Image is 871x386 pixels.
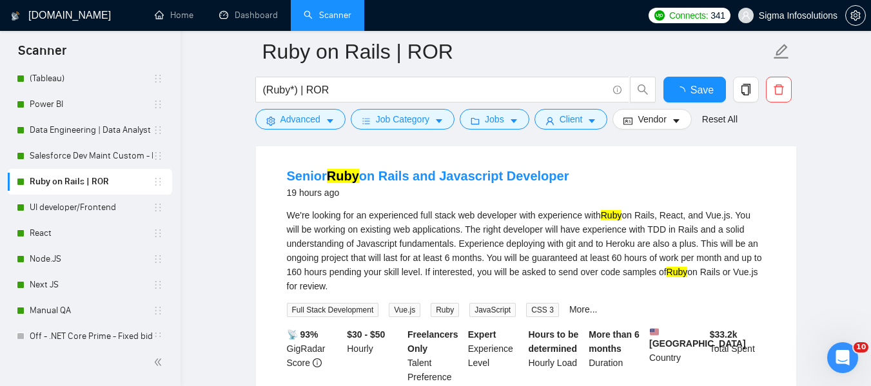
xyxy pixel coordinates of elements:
div: Duration [586,327,647,384]
span: Save [690,82,714,98]
div: 19 hours ago [287,185,569,200]
a: More... [569,304,598,314]
span: caret-down [587,116,596,126]
b: More than 6 months [589,329,640,354]
span: info-circle [613,86,621,94]
span: caret-down [435,116,444,126]
span: Jobs [485,112,504,126]
span: holder [153,151,163,161]
a: searchScanner [304,10,351,21]
span: 10 [854,342,868,352]
span: setting [846,10,865,21]
button: userClientcaret-down [534,109,608,130]
span: Connects: [669,8,708,23]
a: Ruby on Rails | ROR [30,169,153,195]
button: search [630,77,656,102]
a: Reset All [702,112,738,126]
b: 📡 93% [287,329,318,340]
button: delete [766,77,792,102]
span: caret-down [326,116,335,126]
iframe: Intercom live chat [827,342,858,373]
img: logo [11,6,20,26]
span: caret-down [672,116,681,126]
div: Experience Level [465,327,526,384]
b: $ 33.2k [710,329,738,340]
span: copy [734,84,758,95]
span: double-left [153,356,166,369]
mark: Ruby [601,210,622,220]
button: idcardVendorcaret-down [612,109,691,130]
span: holder [153,305,163,316]
span: holder [153,254,163,264]
li: Ruby on Rails | ROR [8,169,172,195]
div: Hourly Load [526,327,587,384]
a: setting [845,10,866,21]
a: UI developer/Frontend [30,195,153,220]
span: Vendor [638,112,666,126]
b: Hours to be determined [529,329,579,354]
div: Talent Preference [405,327,465,384]
a: Data Engineering | Data Analyst [30,117,153,143]
li: Power BI [8,92,172,117]
a: dashboardDashboard [219,10,278,21]
span: idcard [623,116,632,126]
li: Off - .NET Core Prime - Fixed bid (>5000) [8,323,172,349]
b: Freelancers Only [407,329,458,354]
div: GigRadar Score [284,327,345,384]
a: React [30,220,153,246]
span: Client [560,112,583,126]
span: caret-down [509,116,518,126]
li: Manual QA [8,298,172,323]
input: Search Freelance Jobs... [263,82,607,98]
mark: Ruby [327,169,359,183]
li: (Tableau) [8,66,172,92]
span: Job Category [376,112,429,126]
img: 🇺🇸 [650,327,659,336]
button: copy [733,77,759,102]
li: Next JS [8,272,172,298]
a: Salesforce Dev Maint Custom - Ignore sales cloud [30,143,153,169]
span: JavaScript [469,303,516,317]
div: Total Spent [707,327,768,384]
img: upwork-logo.png [654,10,665,21]
span: 341 [710,8,725,23]
a: SeniorRubyon Rails and Javascript Developer [287,169,569,183]
span: loading [675,86,690,97]
a: Node.JS [30,246,153,272]
mark: Ruby [667,267,688,277]
span: CSS 3 [526,303,559,317]
span: holder [153,228,163,238]
a: Power BI [30,92,153,117]
button: barsJob Categorycaret-down [351,109,455,130]
span: folder [471,116,480,126]
span: holder [153,73,163,84]
span: Full Stack Development [287,303,379,317]
span: Ruby [431,303,459,317]
span: bars [362,116,371,126]
span: holder [153,202,163,213]
span: Advanced [280,112,320,126]
button: Save [663,77,726,102]
li: UI developer/Frontend [8,195,172,220]
span: user [741,11,750,20]
li: Salesforce Dev Maint Custom - Ignore sales cloud [8,143,172,169]
a: (Tableau) [30,66,153,92]
span: holder [153,99,163,110]
span: Vue.js [389,303,420,317]
b: Expert [468,329,496,340]
span: edit [773,43,790,60]
a: Next JS [30,272,153,298]
input: Scanner name... [262,35,770,68]
b: $30 - $50 [347,329,385,340]
button: settingAdvancedcaret-down [255,109,346,130]
b: [GEOGRAPHIC_DATA] [649,327,746,349]
a: Off - .NET Core Prime - Fixed bid (>5000) [30,323,153,349]
button: setting [845,5,866,26]
li: React [8,220,172,246]
span: holder [153,280,163,290]
span: delete [767,84,791,95]
span: holder [153,331,163,342]
li: Node.JS [8,246,172,272]
span: holder [153,125,163,135]
div: Hourly [344,327,405,384]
